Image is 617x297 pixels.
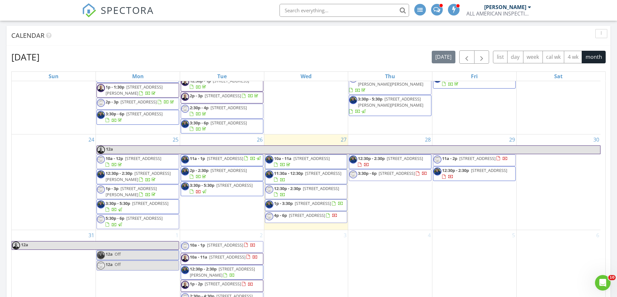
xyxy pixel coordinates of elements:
[274,170,341,182] a: 11:30a - 12:30p [STREET_ADDRESS]
[181,253,263,265] a: 10a - 11a [STREET_ADDRESS]
[190,155,205,161] span: 11a - 1p
[342,230,348,240] a: Go to September 3, 2025
[11,50,40,63] h2: [DATE]
[97,110,179,124] a: 3:30p - 6p [STREET_ADDRESS]
[106,170,132,176] span: 12:30p - 2:30p
[181,154,263,166] a: 11a - 1p [STREET_ADDRESS]
[181,104,263,118] a: 2:30p - 4p [STREET_ADDRESS]
[82,9,154,22] a: SPECTORA
[190,78,211,84] span: 12:30p - 1p
[190,167,209,173] span: 2p - 2:30p
[190,155,262,161] a: 11a - 1p [STREET_ADDRESS]
[358,155,423,167] a: 12:30p - 2:30p [STREET_ADDRESS]
[97,185,179,199] a: 1p - 3p [STREET_ADDRESS][PERSON_NAME]
[211,120,247,126] span: [STREET_ADDRESS]
[97,146,105,154] img: vic_spectora.jpg
[205,281,241,287] span: [STREET_ADDRESS]
[97,155,105,164] img: jonathan_wallet_license.jpg
[274,186,301,191] span: 12:30p - 2:30p
[349,96,357,104] img: jaij4702a.jpg
[106,200,130,206] span: 3:30p - 5:30p
[97,98,179,110] a: 2p - 3p [STREET_ADDRESS]
[190,242,256,248] a: 10a - 1p [STREET_ADDRESS]
[171,134,180,145] a: Go to August 25, 2025
[280,4,409,17] input: Search everything...
[274,200,343,206] a: 1p - 3:30p [STREET_ADDRESS]
[258,230,264,240] a: Go to September 2, 2025
[131,72,145,81] a: Monday
[181,166,263,181] a: 2p - 2:30p [STREET_ADDRESS]
[106,215,163,227] a: 5:30p - 6p [STREET_ADDRESS]
[274,212,287,218] span: 4p - 6p
[106,170,171,182] a: 12:30p - 2:30p [STREET_ADDRESS][PERSON_NAME]
[274,155,330,167] a: 10a - 11a [STREET_ADDRESS]
[181,254,189,262] img: vic_spectora.jpg
[264,134,348,230] td: Go to August 27, 2025
[115,261,121,267] span: Off
[181,241,263,253] a: 10a - 1p [STREET_ADDRESS]
[181,265,263,280] a: 12:30p - 2:30p [STREET_ADDRESS][PERSON_NAME]
[181,119,263,133] a: 3:30p - 6p [STREET_ADDRESS]
[181,182,189,190] img: jaij4702a.jpg
[190,105,209,111] span: 2:30p - 4p
[265,169,348,184] a: 11:30a - 12:30p [STREET_ADDRESS]
[12,134,96,230] td: Go to August 24, 2025
[181,120,189,128] img: jaij4702a.jpg
[97,111,105,119] img: jaij4702a.jpg
[126,111,163,117] span: [STREET_ADDRESS]
[106,155,123,161] span: 10a - 12p
[433,166,516,181] a: 12:30p - 2:30p [STREET_ADDRESS]
[106,84,124,90] span: 1p - 1:30p
[216,182,253,188] span: [STREET_ADDRESS]
[181,105,189,113] img: jonathan_wallet_license.jpg
[358,75,423,87] span: [STREET_ADDRESS][PERSON_NAME][PERSON_NAME]
[442,167,469,173] span: 12:30p - 2:30p
[358,96,423,108] span: [STREET_ADDRESS][PERSON_NAME][PERSON_NAME]
[265,199,348,211] a: 1p - 3:30p [STREET_ADDRESS]
[190,105,247,117] a: 2:30p - 4p [STREET_ADDRESS]
[470,72,479,81] a: Friday
[384,72,396,81] a: Thursday
[97,99,105,107] img: jonathan_wallet_license.jpg
[132,200,168,206] span: [STREET_ADDRESS]
[87,230,96,240] a: Go to August 31, 2025
[216,72,228,81] a: Tuesday
[115,251,121,257] span: Off
[126,215,163,221] span: [STREET_ADDRESS]
[265,170,273,178] img: jaij4702a.jpg
[190,266,255,278] a: 12:30p - 2:30p [STREET_ADDRESS][PERSON_NAME]
[97,83,179,98] a: 1p - 1:30p [STREET_ADDRESS][PERSON_NAME]
[299,72,313,81] a: Wednesday
[349,169,431,181] a: 3:30p - 6p [STREET_ADDRESS]
[543,51,565,63] button: cal wk
[211,105,247,111] span: [STREET_ADDRESS]
[205,93,241,99] span: [STREET_ADDRESS]
[190,281,203,287] span: 1p - 2p
[442,167,507,179] a: 12:30p - 2:30p [STREET_ADDRESS]
[209,254,246,260] span: [STREET_ADDRESS]
[433,154,516,166] a: 11a - 2p [STREET_ADDRESS]
[303,186,339,191] span: [STREET_ADDRESS]
[97,154,179,169] a: 10a - 12p [STREET_ADDRESS]
[106,186,119,191] span: 1p - 3p
[97,214,179,229] a: 5:30p - 6p [STREET_ADDRESS]
[97,84,105,92] img: vic_spectora.jpg
[190,254,207,260] span: 10a - 11a
[274,155,291,161] span: 10a - 11a
[190,266,255,278] span: [STREET_ADDRESS][PERSON_NAME]
[293,155,330,161] span: [STREET_ADDRESS]
[274,200,293,206] span: 1p - 3:30p
[358,155,385,161] span: 12:30p - 2:30p
[265,211,348,223] a: 4p - 6p [STREET_ADDRESS]
[106,186,157,197] a: 1p - 3p [STREET_ADDRESS][PERSON_NAME]
[442,155,457,161] span: 11a - 2p
[106,84,163,96] a: 1p - 1:30p [STREET_ADDRESS][PERSON_NAME]
[265,185,348,199] a: 12:30p - 2:30p [STREET_ADDRESS]
[180,134,264,230] td: Go to August 26, 2025
[256,134,264,145] a: Go to August 26, 2025
[387,155,423,161] span: [STREET_ADDRESS]
[47,72,60,81] a: Sunday
[207,242,243,248] span: [STREET_ADDRESS]
[97,261,105,270] img: jonathan_wallet_license.jpg
[265,186,273,194] img: jonathan_wallet_license.jpg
